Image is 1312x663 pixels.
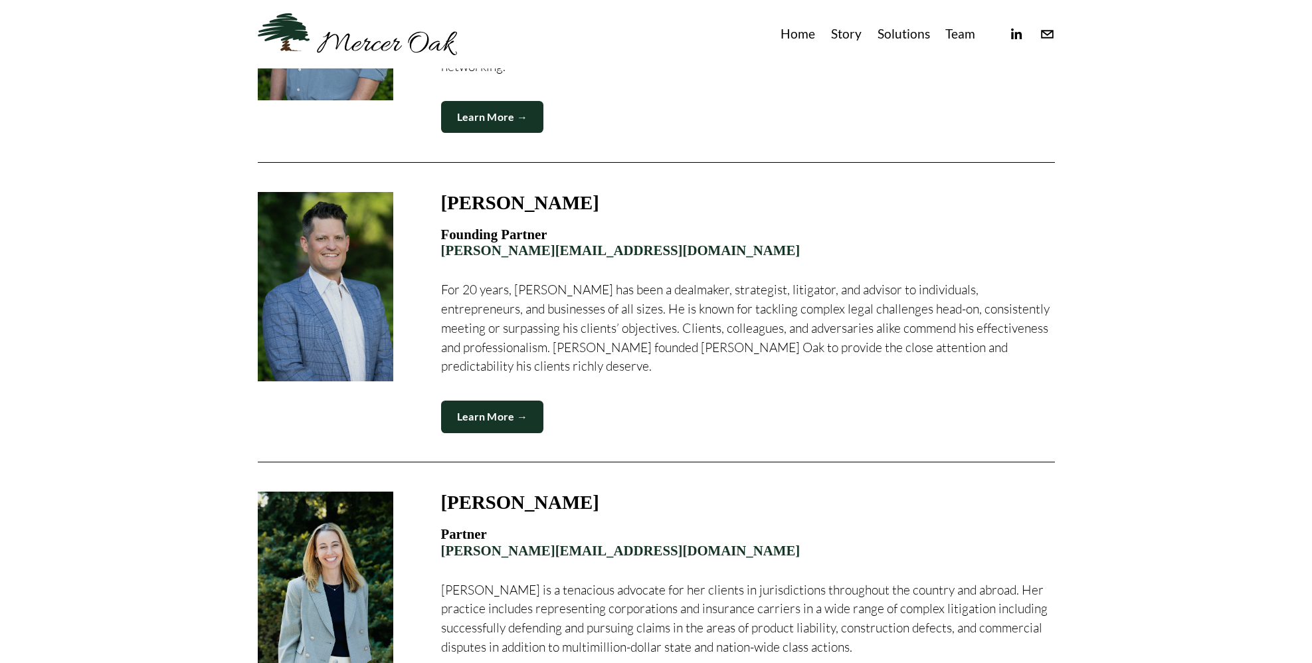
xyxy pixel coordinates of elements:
[945,23,975,45] a: Team
[441,242,800,258] a: [PERSON_NAME][EMAIL_ADDRESS][DOMAIN_NAME]
[441,192,599,213] h3: [PERSON_NAME]
[441,581,1055,657] p: [PERSON_NAME] is a tenacious advocate for her clients in jurisdictions throughout the country and...
[441,492,599,513] strong: [PERSON_NAME]
[441,543,800,558] a: [PERSON_NAME][EMAIL_ADDRESS][DOMAIN_NAME]
[1008,27,1024,42] a: linkedin-unauth
[441,227,1055,259] h4: Founding Partner
[1040,27,1055,42] a: info@merceroaklaw.com
[878,23,930,45] a: Solutions
[831,23,862,45] a: Story
[781,23,815,45] a: Home
[441,401,544,433] a: Learn More →
[441,526,1055,559] h4: Partner
[441,101,544,134] a: Learn More →
[441,280,1055,376] p: For 20 years, [PERSON_NAME] has been a dealmaker, strategist, litigator, and advisor to individua...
